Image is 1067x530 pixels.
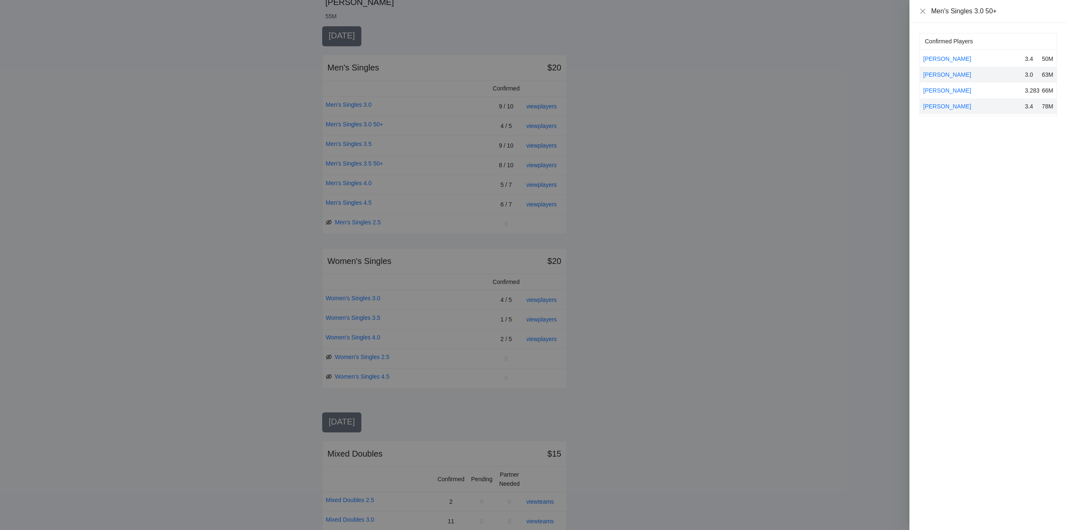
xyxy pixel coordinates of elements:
[1025,70,1037,79] div: 3.0
[925,33,1052,49] div: Confirmed Players
[931,7,1057,16] div: Men's Singles 3.0 50+
[923,55,971,62] a: [PERSON_NAME]
[923,87,971,94] a: [PERSON_NAME]
[1041,102,1053,111] div: 78M
[1025,54,1037,63] div: 3.4
[1041,70,1053,79] div: 63M
[1041,54,1053,63] div: 50M
[1025,86,1037,95] div: 3.283
[919,8,926,15] button: Close
[923,103,971,110] a: [PERSON_NAME]
[923,71,971,78] a: [PERSON_NAME]
[919,8,926,15] span: close
[1041,86,1053,95] div: 66M
[1025,102,1037,111] div: 3.4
